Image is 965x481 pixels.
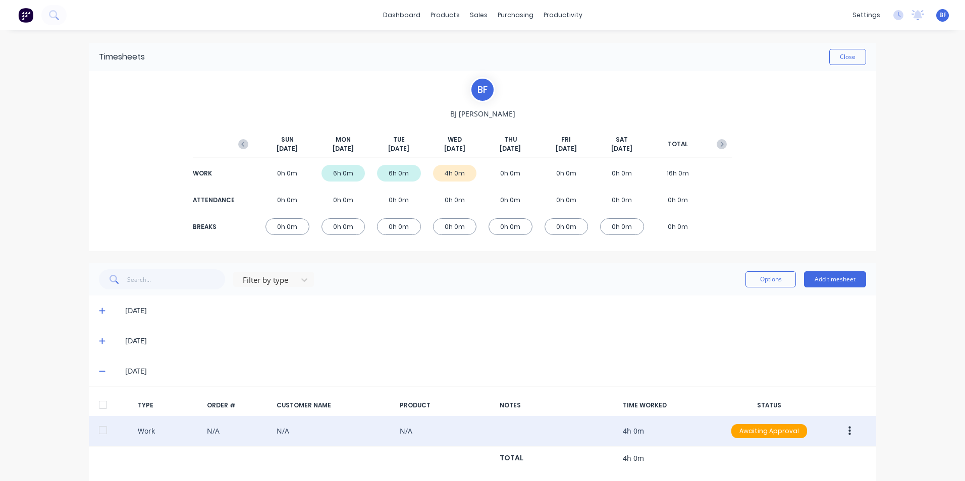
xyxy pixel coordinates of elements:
[745,271,796,287] button: Options
[489,192,532,208] div: 0h 0m
[731,424,807,438] div: Awaiting Approval
[450,108,515,119] span: BJ [PERSON_NAME]
[600,218,644,235] div: 0h 0m
[668,140,688,149] span: TOTAL
[489,218,532,235] div: 0h 0m
[125,366,866,377] div: [DATE]
[18,8,33,23] img: Factory
[433,218,477,235] div: 0h 0m
[433,192,477,208] div: 0h 0m
[545,192,588,208] div: 0h 0m
[500,401,615,410] div: NOTES
[388,144,409,153] span: [DATE]
[470,77,495,102] div: B F
[504,135,517,144] span: THU
[277,401,392,410] div: CUSTOMER NAME
[336,135,351,144] span: MON
[600,165,644,182] div: 0h 0m
[623,401,715,410] div: TIME WORKED
[561,135,571,144] span: FRI
[656,165,700,182] div: 16h 0m
[804,271,866,287] button: Add timesheet
[847,8,885,23] div: settings
[539,8,587,23] div: productivity
[600,192,644,208] div: 0h 0m
[656,218,700,235] div: 0h 0m
[378,8,425,23] a: dashboard
[611,144,632,153] span: [DATE]
[616,135,628,144] span: SAT
[333,144,354,153] span: [DATE]
[444,144,465,153] span: [DATE]
[377,192,421,208] div: 0h 0m
[465,8,493,23] div: sales
[556,144,577,153] span: [DATE]
[138,401,199,410] div: TYPE
[433,165,477,182] div: 4h 0m
[829,49,866,65] button: Close
[545,165,588,182] div: 0h 0m
[277,144,298,153] span: [DATE]
[393,135,405,144] span: TUE
[448,135,462,144] span: WED
[193,169,233,178] div: WORK
[193,196,233,205] div: ATTENDANCE
[377,218,421,235] div: 0h 0m
[321,165,365,182] div: 6h 0m
[939,11,946,20] span: BF
[656,192,700,208] div: 0h 0m
[500,144,521,153] span: [DATE]
[265,218,309,235] div: 0h 0m
[377,165,421,182] div: 6h 0m
[489,165,532,182] div: 0h 0m
[125,305,866,316] div: [DATE]
[281,135,294,144] span: SUN
[321,192,365,208] div: 0h 0m
[400,401,492,410] div: PRODUCT
[425,8,465,23] div: products
[127,269,226,289] input: Search...
[265,192,309,208] div: 0h 0m
[265,165,309,182] div: 0h 0m
[493,8,539,23] div: purchasing
[545,218,588,235] div: 0h 0m
[193,222,233,231] div: BREAKS
[207,401,269,410] div: ORDER #
[723,401,815,410] div: STATUS
[321,218,365,235] div: 0h 0m
[99,51,145,63] div: Timesheets
[125,335,866,346] div: [DATE]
